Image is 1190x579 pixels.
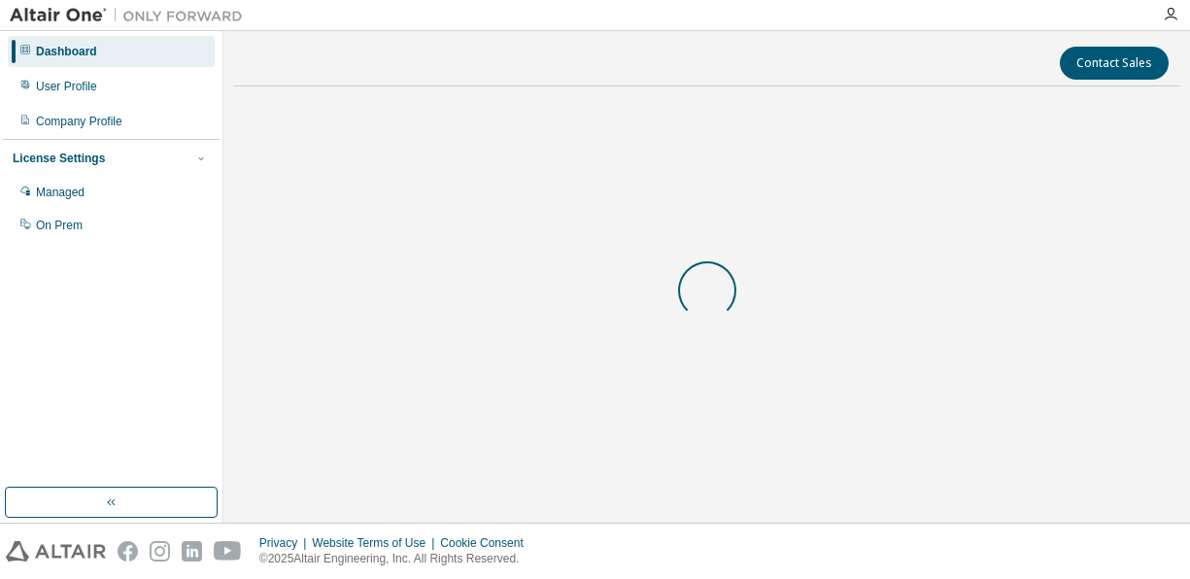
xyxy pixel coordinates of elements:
img: youtube.svg [214,541,242,562]
img: facebook.svg [118,541,138,562]
div: Company Profile [36,114,122,129]
p: © 2025 Altair Engineering, Inc. All Rights Reserved. [259,551,535,567]
div: On Prem [36,218,83,233]
div: Cookie Consent [440,535,534,551]
div: Dashboard [36,44,97,59]
img: altair_logo.svg [6,541,106,562]
img: linkedin.svg [182,541,202,562]
button: Contact Sales [1060,47,1169,80]
div: License Settings [13,151,105,166]
img: Altair One [10,6,253,25]
img: instagram.svg [150,541,170,562]
div: Managed [36,185,85,200]
div: Privacy [259,535,312,551]
div: User Profile [36,79,97,94]
div: Website Terms of Use [312,535,440,551]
